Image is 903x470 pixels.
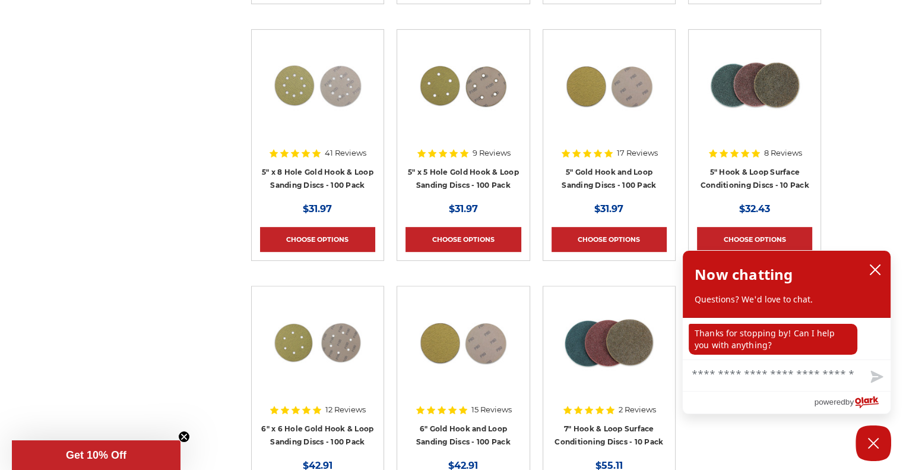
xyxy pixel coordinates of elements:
span: 2 Reviews [619,406,656,414]
div: Get 10% OffClose teaser [12,440,180,470]
a: 6" Gold Hook and Loop Sanding Discs - 100 Pack [416,424,511,447]
a: 6" inch hook & loop disc [405,295,521,410]
a: 5" Hook & Loop Surface Conditioning Discs - 10 Pack [701,168,809,190]
span: $31.97 [449,203,478,215]
span: $31.97 [594,203,623,215]
img: 5 inch surface conditioning discs [707,38,802,133]
a: 5" Gold Hook and Loop Sanding Discs - 100 Pack [562,168,656,190]
a: 5" x 8 Hole Gold Hook & Loop Sanding Discs - 100 Pack [262,168,373,190]
span: $32.43 [739,203,770,215]
span: 41 Reviews [325,149,366,157]
a: 7 inch surface conditioning discs [552,295,667,410]
button: Close teaser [178,431,190,443]
span: Get 10% Off [66,449,126,461]
span: by [845,395,854,409]
a: 5 inch 5 hole hook and loop sanding disc [405,38,521,153]
span: $31.97 [303,203,332,215]
h2: Now chatting [695,263,793,286]
a: Choose Options [697,227,812,252]
a: 5 inch surface conditioning discs [697,38,812,153]
img: 6" inch hook & loop disc [416,295,511,390]
button: Send message [861,364,891,391]
span: 17 Reviews [617,149,658,157]
span: 15 Reviews [471,406,512,414]
img: gold hook & loop sanding disc stack [562,38,657,133]
a: 6 inch 6 hole hook and loop sanding disc [260,295,375,410]
a: Powered by Olark [814,392,891,414]
span: powered [814,395,845,409]
a: Choose Options [260,227,375,252]
img: 5 inch 8 hole gold velcro disc stack [270,38,365,133]
img: 7 inch surface conditioning discs [562,295,657,390]
p: Questions? We'd love to chat. [695,294,879,305]
div: chat [683,318,891,359]
span: 8 Reviews [764,149,802,157]
p: Thanks for stopping by! Can I help you with anything? [689,324,857,355]
img: 5 inch 5 hole hook and loop sanding disc [416,38,511,133]
img: 6 inch 6 hole hook and loop sanding disc [270,295,365,390]
div: olark chatbox [682,250,891,414]
a: 6" x 6 Hole Gold Hook & Loop Sanding Discs - 100 Pack [261,424,373,447]
span: 12 Reviews [325,406,366,414]
span: 9 Reviews [473,149,511,157]
a: gold hook & loop sanding disc stack [552,38,667,153]
a: Choose Options [405,227,521,252]
button: Close Chatbox [856,425,891,461]
a: Choose Options [552,227,667,252]
button: close chatbox [866,261,885,279]
a: 7" Hook & Loop Surface Conditioning Discs - 10 Pack [555,424,663,447]
a: 5" x 5 Hole Gold Hook & Loop Sanding Discs - 100 Pack [408,168,519,190]
a: 5 inch 8 hole gold velcro disc stack [260,38,375,153]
